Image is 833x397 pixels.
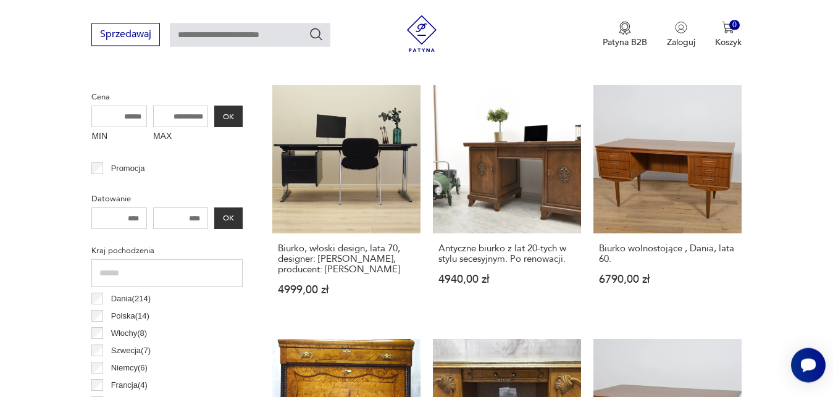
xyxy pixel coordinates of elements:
p: Włochy ( 8 ) [111,327,148,340]
p: Koszyk [715,36,742,48]
p: 4999,00 zł [278,285,415,295]
button: Zaloguj [667,21,695,48]
h3: Biurko, włoski design, lata 70, designer: [PERSON_NAME], producent: [PERSON_NAME] [278,243,415,275]
button: Szukaj [309,27,324,41]
label: MAX [153,127,209,147]
p: Kraj pochodzenia [91,244,243,257]
img: Ikonka użytkownika [675,21,687,33]
p: Francja ( 4 ) [111,378,148,392]
button: 0Koszyk [715,21,742,48]
p: Niemcy ( 6 ) [111,361,148,375]
p: Promocja [111,162,145,175]
h3: Antyczne biurko z lat 20-tych w stylu secesyjnym. Po renowacji. [438,243,576,264]
button: Sprzedawaj [91,23,160,46]
a: Antyczne biurko z lat 20-tych w stylu secesyjnym. Po renowacji.Antyczne biurko z lat 20-tych w st... [433,85,581,319]
a: Sprzedawaj [91,31,160,40]
p: Dania ( 214 ) [111,292,151,306]
img: Patyna - sklep z meblami i dekoracjami vintage [403,15,440,52]
p: Cena [91,90,243,104]
p: 6790,00 zł [599,274,736,285]
p: Szwecja ( 7 ) [111,344,151,357]
iframe: Smartsupp widget button [791,348,826,382]
p: Patyna B2B [603,36,647,48]
button: Patyna B2B [603,21,647,48]
a: Ikona medaluPatyna B2B [603,21,647,48]
p: Polska ( 14 ) [111,309,149,323]
button: OK [214,207,243,229]
p: 4940,00 zł [438,274,576,285]
label: MIN [91,127,147,147]
h3: Biurko wolnostojące , Dania, lata 60. [599,243,736,264]
button: OK [214,106,243,127]
p: Datowanie [91,192,243,206]
a: Biurko, włoski design, lata 70, designer: Giancarlo Piretti, producent: Anonima CastelliBiurko, w... [272,85,421,319]
img: Ikona medalu [619,21,631,35]
div: 0 [729,20,740,30]
a: Biurko wolnostojące , Dania, lata 60.Biurko wolnostojące , Dania, lata 60.6790,00 zł [593,85,742,319]
p: Zaloguj [667,36,695,48]
img: Ikona koszyka [722,21,734,33]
